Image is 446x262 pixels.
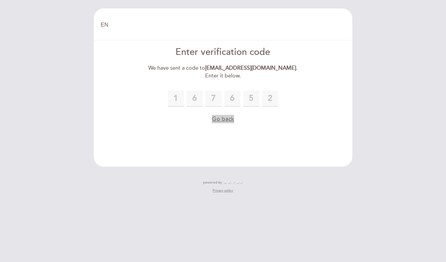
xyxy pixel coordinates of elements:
[187,91,203,107] input: 0
[205,65,296,71] strong: [EMAIL_ADDRESS][DOMAIN_NAME]
[243,91,259,107] input: 0
[213,188,233,193] a: Privacy policy
[203,180,222,185] span: powered by
[212,115,234,123] button: Go back
[146,64,300,80] div: We have sent a code to . Enter it below.
[224,91,241,107] input: 0
[262,91,278,107] input: 0
[205,91,222,107] input: 0
[146,46,300,59] div: Enter verification code
[224,181,243,184] img: MEITRE
[203,180,243,185] a: powered by
[168,91,184,107] input: 0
